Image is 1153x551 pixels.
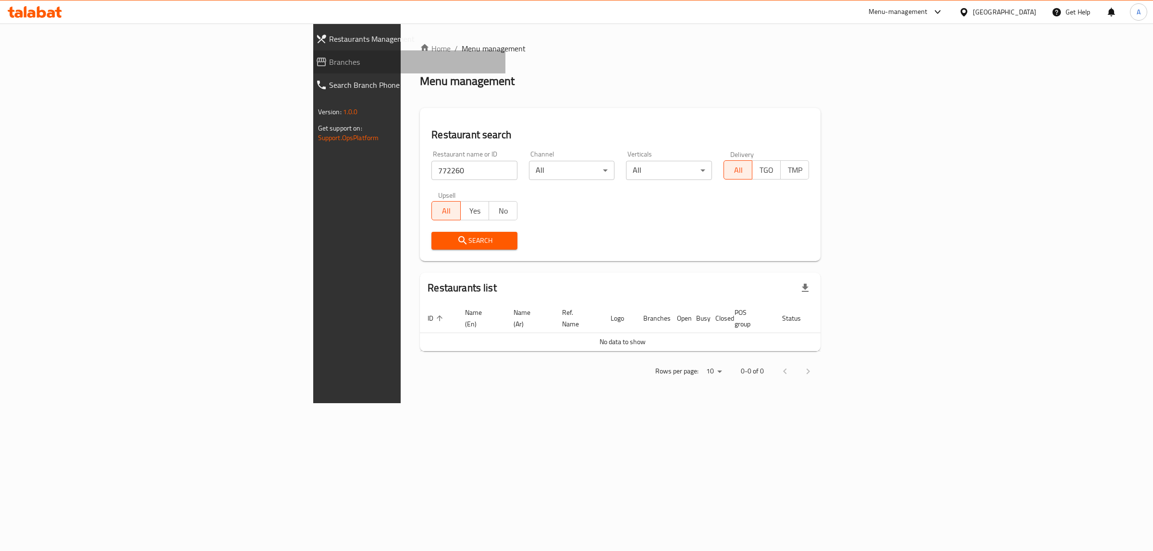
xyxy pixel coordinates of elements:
p: Rows per page: [655,365,699,377]
span: Version: [318,106,342,118]
span: Search Branch Phone [329,79,498,91]
span: ID [428,312,446,324]
div: [GEOGRAPHIC_DATA] [973,7,1036,17]
div: Export file [794,276,817,299]
span: No data to show [600,335,646,348]
table: enhanced table [420,304,858,351]
button: Yes [460,201,489,220]
span: Get support on: [318,122,362,134]
span: A [1137,7,1141,17]
th: Branches [636,304,669,333]
label: Upsell [438,192,456,198]
button: TMP [780,160,809,180]
input: Search for restaurant name or ID.. [431,161,517,180]
span: 1.0.0 [343,106,358,118]
button: All [724,160,752,180]
span: No [493,204,514,218]
button: No [489,201,517,220]
th: Open [669,304,688,333]
span: All [436,204,456,218]
button: Search [431,232,517,250]
th: Closed [708,304,727,333]
span: POS group [735,307,763,330]
span: Yes [465,204,485,218]
label: Delivery [730,151,754,157]
a: Search Branch Phone [308,73,506,96]
span: Name (En) [465,307,494,330]
span: Branches [329,56,498,68]
div: Rows per page: [702,364,725,379]
span: TMP [785,163,805,177]
span: Status [782,312,813,324]
th: Busy [688,304,708,333]
span: Name (Ar) [514,307,543,330]
p: 0-0 of 0 [741,365,764,377]
a: Branches [308,50,506,73]
button: TGO [752,160,781,180]
button: All [431,201,460,220]
span: Ref. Name [562,307,591,330]
span: TGO [756,163,777,177]
div: Menu-management [869,6,928,18]
th: Logo [603,304,636,333]
span: All [728,163,748,177]
a: Restaurants Management [308,27,506,50]
h2: Restaurants list [428,281,496,295]
span: Search [439,235,510,247]
h2: Restaurant search [431,128,809,142]
div: All [626,161,712,180]
nav: breadcrumb [420,43,821,54]
a: Support.OpsPlatform [318,132,379,144]
div: All [529,161,615,180]
span: Restaurants Management [329,33,498,45]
